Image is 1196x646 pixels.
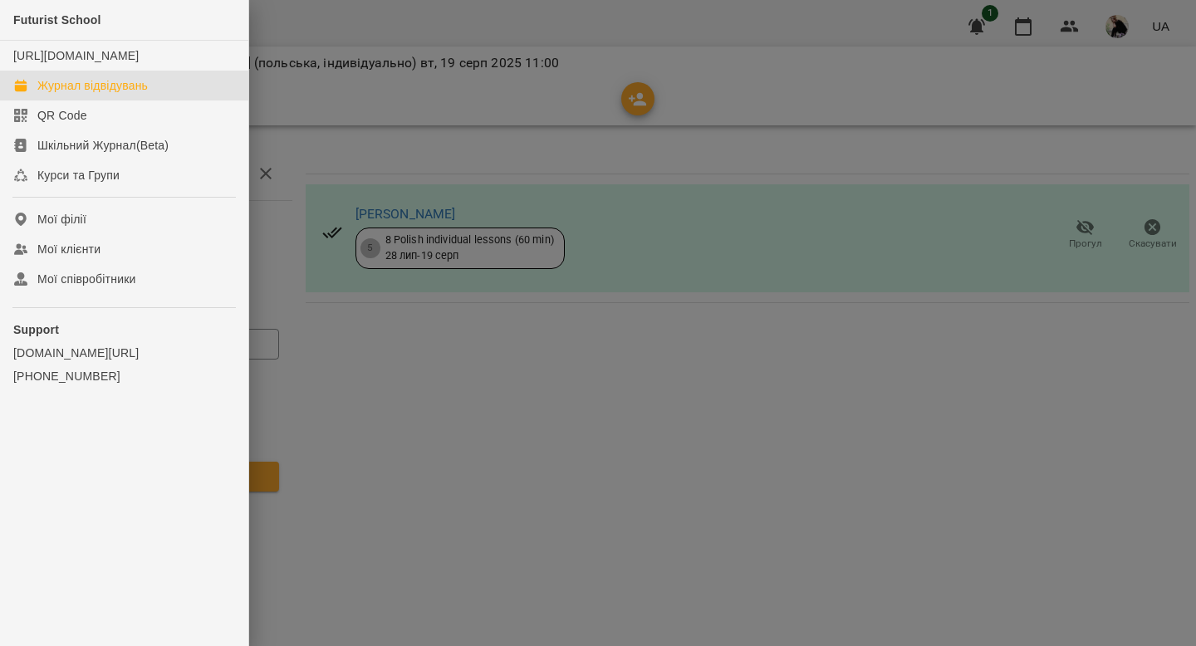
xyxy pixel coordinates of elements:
[37,167,120,184] div: Курси та Групи
[37,107,87,124] div: QR Code
[37,271,136,287] div: Мої співробітники
[13,368,235,384] a: [PHONE_NUMBER]
[13,321,235,338] p: Support
[13,13,101,27] span: Futurist School
[13,49,139,62] a: [URL][DOMAIN_NAME]
[13,345,235,361] a: [DOMAIN_NAME][URL]
[37,211,86,228] div: Мої філії
[37,77,148,94] div: Журнал відвідувань
[37,137,169,154] div: Шкільний Журнал(Beta)
[37,241,100,257] div: Мої клієнти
